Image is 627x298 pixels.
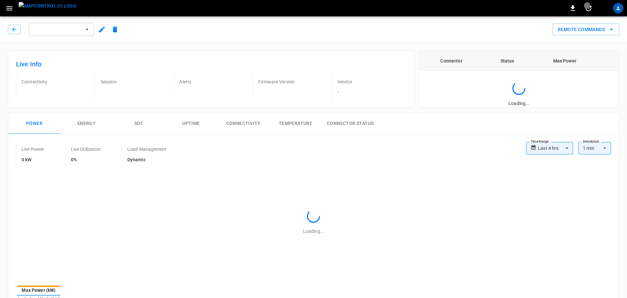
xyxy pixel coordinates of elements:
[71,156,101,164] h6: 0%
[583,139,599,144] label: Resolution
[127,146,167,152] p: Load Management
[508,101,529,106] span: Loading...
[553,24,619,36] div: remote commands options
[419,51,484,71] th: Connector
[303,229,324,234] span: Loading...
[269,113,322,134] button: Temperature
[71,146,101,152] p: Live Utilization
[22,156,44,164] h6: 0 kW
[258,79,327,85] p: Firmware Version
[113,113,165,134] button: SOC
[613,3,623,13] div: profile-icon
[22,146,44,152] p: Live Power
[583,3,594,13] button: set refresh interval
[17,287,60,293] div: Max Power (kW)
[217,113,269,134] button: Connectivity
[538,142,573,154] div: Last 4 hrs
[16,59,406,69] h6: Live Info
[322,113,379,134] button: Connector Status
[165,113,217,134] button: Uptime
[531,51,598,71] th: Max Power
[337,89,406,96] p: -
[101,79,169,85] p: Session
[483,51,531,71] th: Status
[22,79,90,85] p: Connectivity
[553,24,619,36] button: Remote Commands
[8,113,60,134] button: Power
[337,79,406,85] p: Vendor
[60,113,113,134] button: Energy
[419,51,619,71] table: connector table
[578,142,611,154] div: 1 min
[179,79,248,85] p: Alerts
[19,2,76,10] img: ampcontrol.io logo
[127,156,167,164] h6: Dynamic
[531,139,549,144] label: Time Range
